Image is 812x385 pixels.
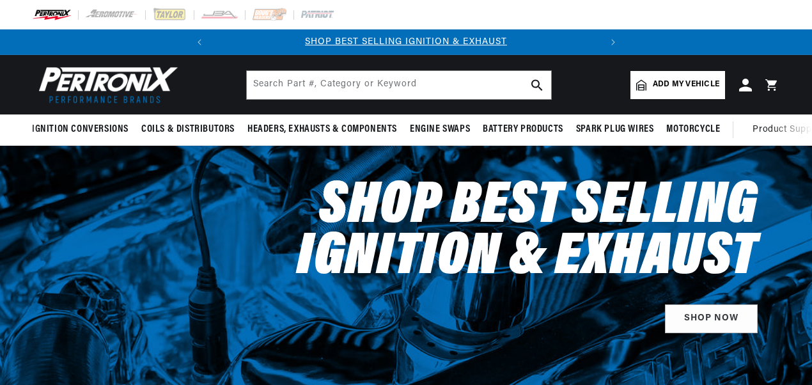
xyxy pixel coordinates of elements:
[523,71,551,99] button: search button
[247,71,551,99] input: Search Part #, Category or Keyword
[187,29,212,55] button: Translation missing: en.sections.announcements.previous_announcement
[653,79,719,91] span: Add my vehicle
[247,123,397,136] span: Headers, Exhausts & Components
[410,123,470,136] span: Engine Swaps
[135,114,241,145] summary: Coils & Distributors
[660,114,726,145] summary: Motorcycle
[403,114,476,145] summary: Engine Swaps
[32,63,179,107] img: Pertronix
[600,29,626,55] button: Translation missing: en.sections.announcements.next_announcement
[212,35,600,49] div: Announcement
[241,114,403,145] summary: Headers, Exhausts & Components
[666,123,720,136] span: Motorcycle
[211,182,758,284] h2: Shop Best Selling Ignition & Exhaust
[570,114,660,145] summary: Spark Plug Wires
[576,123,654,136] span: Spark Plug Wires
[630,71,725,99] a: Add my vehicle
[141,123,235,136] span: Coils & Distributors
[665,304,758,333] a: SHOP NOW
[212,35,600,49] div: 1 of 2
[305,37,507,47] a: SHOP BEST SELLING IGNITION & EXHAUST
[32,123,129,136] span: Ignition Conversions
[483,123,563,136] span: Battery Products
[32,114,135,145] summary: Ignition Conversions
[476,114,570,145] summary: Battery Products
